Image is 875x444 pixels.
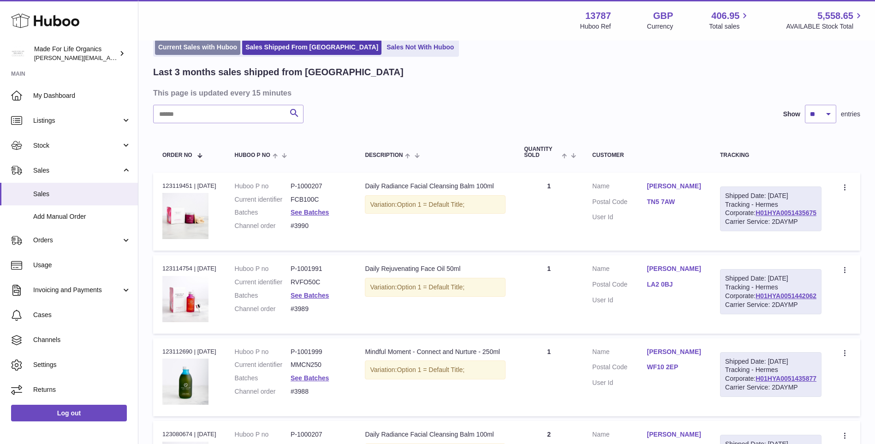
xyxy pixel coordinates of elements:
[585,10,611,22] strong: 13787
[33,190,131,198] span: Sales
[383,40,457,55] a: Sales Not With Huboo
[162,359,208,405] img: mindful-moment--connect-and-nurture--250ml-mmcn250-1.jpg
[162,430,216,438] div: 123080674 | [DATE]
[33,116,121,125] span: Listings
[11,405,127,421] a: Log out
[515,338,583,416] td: 1
[33,336,131,344] span: Channels
[647,430,702,439] a: [PERSON_NAME]
[291,430,346,439] dd: P-1000207
[235,208,291,217] dt: Batches
[162,152,192,158] span: Order No
[162,264,216,273] div: 123114754 | [DATE]
[162,193,208,239] img: daily-radiance-facial-cleansing-balm-100ml-fcb100c-1_995858cb-a846-4b22-a335-6d27998d1aea.jpg
[720,352,821,397] div: Tracking - Hermes Corporate:
[653,10,673,22] strong: GBP
[397,201,464,208] span: Option 1 = Default Title;
[365,182,506,191] div: Daily Radiance Facial Cleansing Balm 100ml
[756,292,816,300] a: H01HYA0051442062
[647,348,702,356] a: [PERSON_NAME]
[33,261,131,270] span: Usage
[580,22,611,31] div: Huboo Ref
[709,22,750,31] span: Total sales
[592,264,647,276] dt: Name
[235,152,270,158] span: Huboo P no
[33,385,131,394] span: Returns
[33,311,131,319] span: Cases
[291,195,346,204] dd: FCB100C
[783,110,800,119] label: Show
[841,110,860,119] span: entries
[291,387,346,396] dd: #3988
[235,387,291,396] dt: Channel order
[647,280,702,289] a: LA2 0BJ
[235,305,291,313] dt: Channel order
[365,360,506,379] div: Variation:
[592,152,702,158] div: Customer
[33,286,121,294] span: Invoicing and Payments
[592,363,647,374] dt: Postal Code
[592,280,647,291] dt: Postal Code
[647,363,702,372] a: WF10 2EP
[647,182,702,191] a: [PERSON_NAME]
[725,192,816,200] div: Shipped Date: [DATE]
[34,54,234,61] span: [PERSON_NAME][EMAIL_ADDRESS][PERSON_NAME][DOMAIN_NAME]
[709,10,750,31] a: 406.95 Total sales
[235,264,291,273] dt: Huboo P no
[397,283,464,291] span: Option 1 = Default Title;
[725,383,816,392] div: Carrier Service: 2DAYMP
[592,378,647,387] dt: User Id
[33,166,121,175] span: Sales
[647,264,702,273] a: [PERSON_NAME]
[291,292,329,299] a: See Batches
[725,300,816,309] div: Carrier Service: 2DAYMP
[235,195,291,204] dt: Current identifier
[365,195,506,214] div: Variation:
[365,264,506,273] div: Daily Rejuvenating Face Oil 50ml
[33,236,121,245] span: Orders
[365,430,506,439] div: Daily Radiance Facial Cleansing Balm 100ml
[235,360,291,369] dt: Current identifier
[33,141,121,150] span: Stock
[153,66,404,78] h2: Last 3 months sales shipped from [GEOGRAPHIC_DATA]
[291,182,346,191] dd: P-1000207
[235,291,291,300] dt: Batches
[720,186,821,232] div: Tracking - Hermes Corporate:
[592,430,647,441] dt: Name
[155,40,240,55] a: Current Sales with Huboo
[162,348,216,356] div: 123112690 | [DATE]
[786,10,864,31] a: 5,558.65 AVAILABLE Stock Total
[756,375,816,382] a: H01HYA0051435877
[592,348,647,359] dt: Name
[235,430,291,439] dt: Huboo P no
[162,182,216,190] div: 123119451 | [DATE]
[524,146,560,158] span: Quantity Sold
[291,264,346,273] dd: P-1001991
[235,222,291,230] dt: Channel order
[235,374,291,383] dt: Batches
[33,91,131,100] span: My Dashboard
[725,357,816,366] div: Shipped Date: [DATE]
[515,173,583,251] td: 1
[33,360,131,369] span: Settings
[291,360,346,369] dd: MMCN250
[725,217,816,226] div: Carrier Service: 2DAYMP
[786,22,864,31] span: AVAILABLE Stock Total
[817,10,853,22] span: 5,558.65
[34,45,117,62] div: Made For Life Organics
[756,209,816,216] a: H01HYA0051435675
[291,278,346,287] dd: RVFO50C
[291,348,346,356] dd: P-1001999
[592,296,647,305] dt: User Id
[291,209,329,216] a: See Batches
[592,213,647,222] dt: User Id
[720,152,821,158] div: Tracking
[235,348,291,356] dt: Huboo P no
[365,348,506,356] div: Mindful Moment - Connect and Nurture - 250ml
[720,269,821,314] div: Tracking - Hermes Corporate:
[592,182,647,193] dt: Name
[725,274,816,283] div: Shipped Date: [DATE]
[242,40,381,55] a: Sales Shipped From [GEOGRAPHIC_DATA]
[515,255,583,333] td: 1
[153,88,858,98] h3: This page is updated every 15 minutes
